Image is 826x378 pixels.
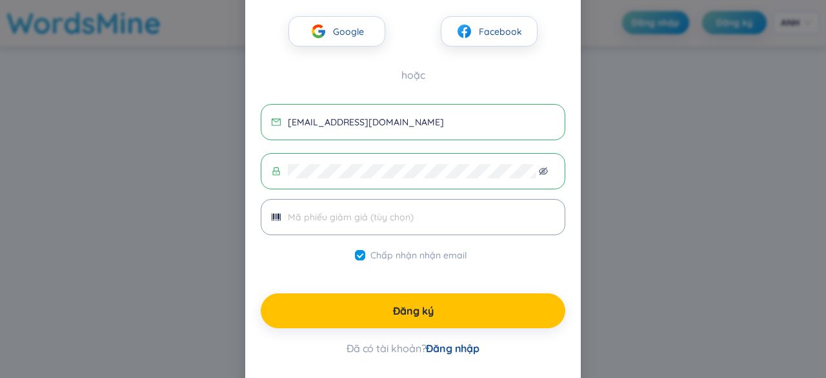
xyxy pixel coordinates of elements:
[456,23,472,39] img: facebook
[310,23,327,39] img: Google
[288,16,385,47] button: GoogleGoogle
[261,293,565,328] button: Đăng ký
[370,249,467,261] font: Chấp nhận nhận email
[426,342,479,355] font: Đăng nhập
[347,342,426,355] font: Đã có tài khoản?
[479,26,522,37] font: Facebook
[272,167,281,176] span: khóa
[272,118,281,127] span: thư
[272,213,281,222] span: mã vạch
[441,16,538,47] button: facebookFacebook
[401,68,425,81] font: hoặc
[393,304,434,317] font: Đăng ký
[288,115,554,129] input: Email (*)
[288,210,554,224] input: Mã phiếu giảm giá (tùy chọn)
[539,167,548,176] span: mắt không nhìn thấy được
[333,26,364,37] font: Google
